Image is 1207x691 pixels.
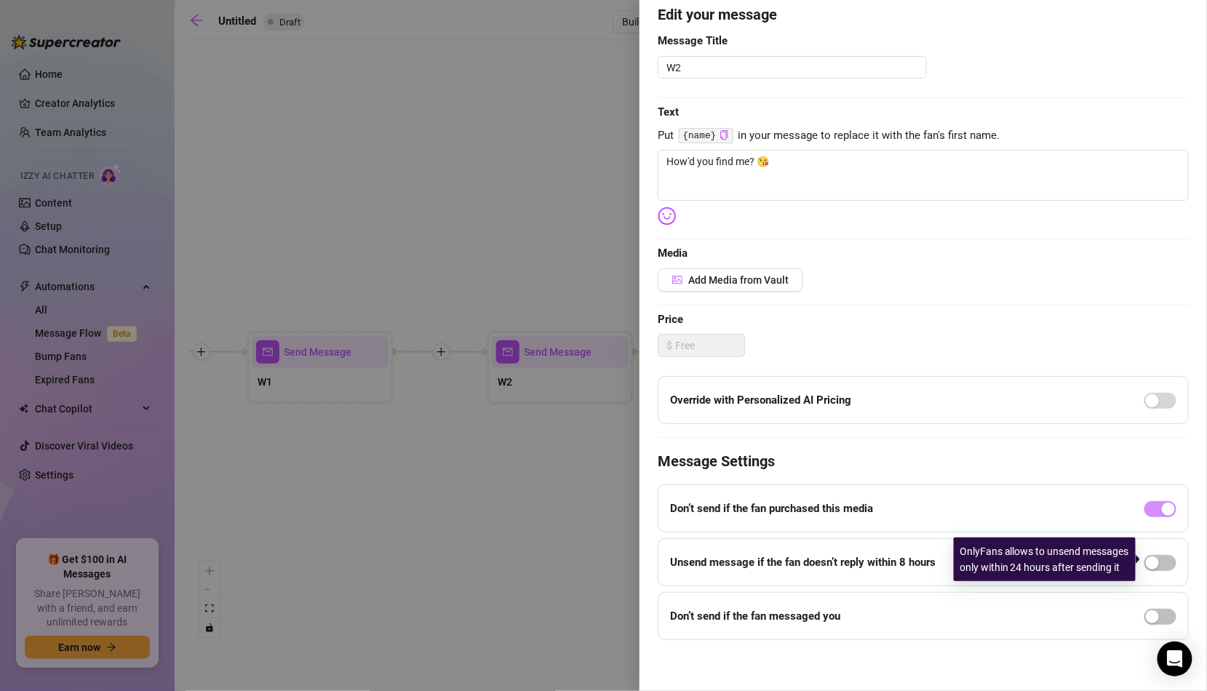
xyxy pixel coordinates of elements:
textarea: W2 [658,56,927,79]
strong: Text [658,105,679,119]
span: picture [672,275,682,285]
strong: Media [658,247,688,260]
img: svg%3e [658,207,677,225]
strong: Price [658,313,683,326]
input: Free [675,335,744,356]
h4: Message Settings [658,451,1189,471]
code: {name} [679,128,733,143]
div: OnlyFans allows to unsend messages only within 24 hours after sending it [954,538,1136,581]
strong: Override with Personalized AI Pricing [670,394,851,407]
div: Open Intercom Messenger [1158,642,1192,676]
textarea: How'd you find me? 😘 [658,150,1189,201]
strong: Don’t send if the fan messaged you [670,610,840,623]
span: Put in your message to replace it with the fan's first name. [658,127,1189,145]
strong: Edit your message [658,6,777,23]
span: Add Media from Vault [688,274,789,286]
strong: Message Title [658,34,728,47]
strong: Don’t send if the fan purchased this media [670,502,873,515]
button: Add Media from Vault [658,268,803,292]
span: copy [720,130,729,140]
strong: Unsend message if the fan doesn’t reply within 8 hours [670,556,936,569]
button: Click to Copy [720,130,729,141]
